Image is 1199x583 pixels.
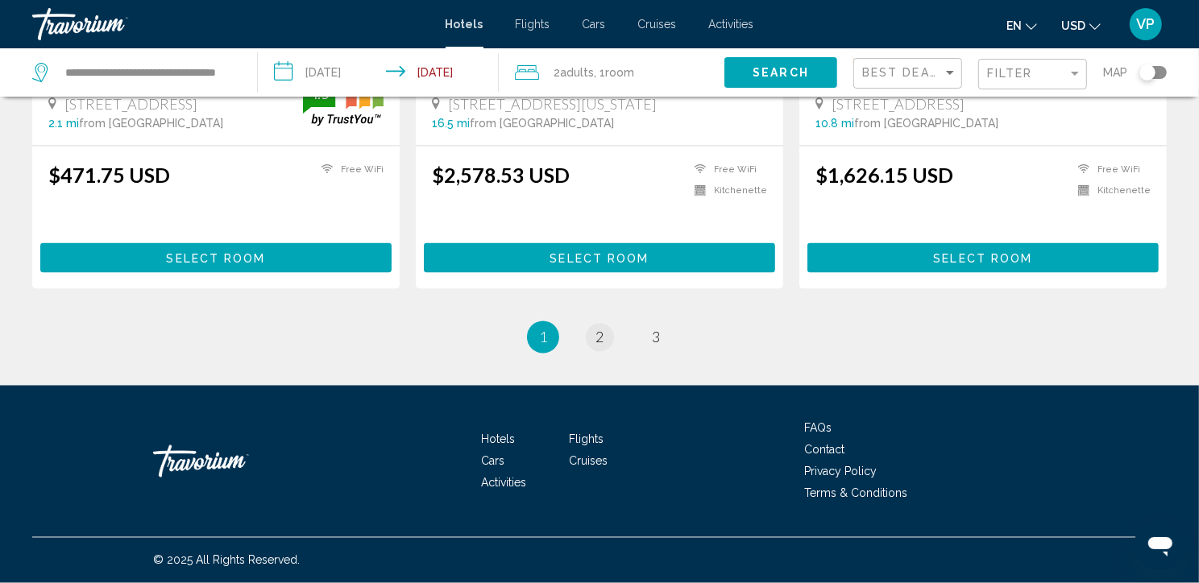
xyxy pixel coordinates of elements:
[1006,14,1037,37] button: Change language
[40,247,392,265] a: Select Room
[804,444,844,457] a: Contact
[539,329,547,346] span: 1
[432,163,570,187] ins: $2,578.53 USD
[1070,163,1151,176] li: Free WiFi
[978,58,1087,91] button: Filter
[854,117,998,130] span: from [GEOGRAPHIC_DATA]
[1125,7,1167,41] button: User Menu
[638,18,677,31] a: Cruises
[807,243,1159,273] button: Select Room
[64,95,197,113] span: [STREET_ADDRESS]
[807,247,1159,265] a: Select Room
[482,477,527,490] a: Activities
[1127,65,1167,80] button: Toggle map
[1061,14,1101,37] button: Change currency
[832,95,965,113] span: [STREET_ADDRESS]
[605,66,634,79] span: Room
[48,163,170,187] ins: $471.75 USD
[595,329,604,346] span: 2
[550,252,649,265] span: Select Room
[1103,61,1127,84] span: Map
[32,321,1167,354] ul: Pagination
[862,66,947,79] span: Best Deals
[448,95,657,113] span: [STREET_ADDRESS][US_STATE]
[554,61,594,84] span: 2
[424,243,775,273] button: Select Room
[804,487,907,500] a: Terms & Conditions
[153,437,314,486] a: Travorium
[804,422,832,435] a: FAQs
[987,67,1033,80] span: Filter
[516,18,550,31] a: Flights
[583,18,606,31] a: Cars
[166,252,265,265] span: Select Room
[432,117,470,130] span: 16.5 mi
[1135,519,1186,570] iframe: Button to launch messaging window
[1061,19,1085,32] span: USD
[499,48,724,97] button: Travelers: 2 adults, 0 children
[79,117,223,130] span: from [GEOGRAPHIC_DATA]
[804,465,877,478] a: Privacy Policy
[1070,184,1151,197] li: Kitchenette
[32,8,429,40] a: Travorium
[482,433,516,446] a: Hotels
[446,18,483,31] a: Hotels
[594,61,634,84] span: , 1
[1137,16,1155,32] span: VP
[258,48,500,97] button: Check-in date: Sep 9, 2025 Check-out date: Sep 13, 2025
[687,163,767,176] li: Free WiFi
[303,78,384,126] img: trustyou-badge.svg
[570,433,604,446] a: Flights
[709,18,754,31] a: Activities
[687,184,767,197] li: Kitchenette
[470,117,614,130] span: from [GEOGRAPHIC_DATA]
[153,554,300,567] span: © 2025 All Rights Reserved.
[313,163,384,176] li: Free WiFi
[48,117,79,130] span: 2.1 mi
[753,67,809,80] span: Search
[424,247,775,265] a: Select Room
[1006,19,1022,32] span: en
[862,67,957,81] mat-select: Sort by
[570,455,608,468] a: Cruises
[933,252,1032,265] span: Select Room
[482,455,505,468] a: Cars
[815,117,854,130] span: 10.8 mi
[815,163,953,187] ins: $1,626.15 USD
[724,57,837,87] button: Search
[560,66,594,79] span: Adults
[40,243,392,273] button: Select Room
[652,329,660,346] span: 3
